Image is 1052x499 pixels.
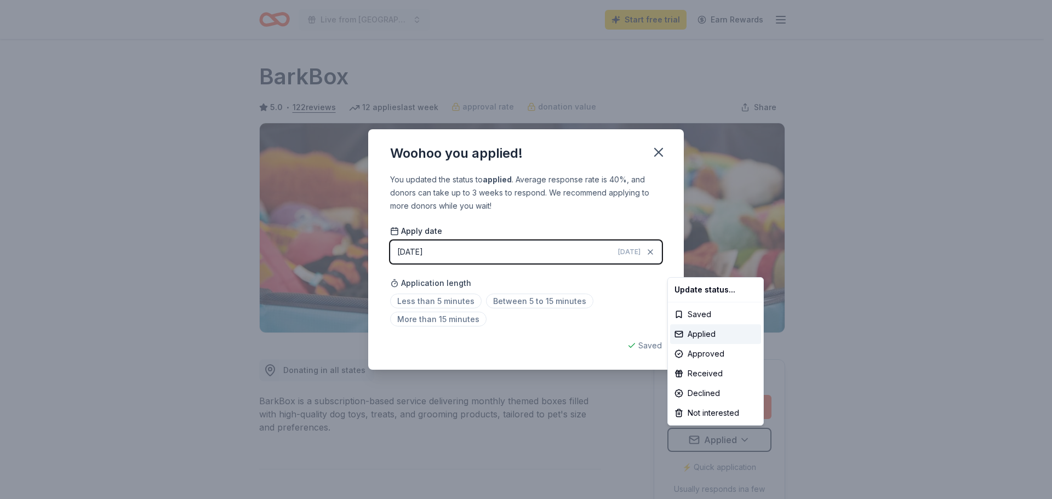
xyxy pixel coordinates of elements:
[670,403,761,423] div: Not interested
[670,344,761,364] div: Approved
[670,324,761,344] div: Applied
[321,13,408,26] span: Live from [GEOGRAPHIC_DATA]: Valor 4 Veterans Benefiting Folds of Honor
[670,280,761,300] div: Update status...
[670,383,761,403] div: Declined
[670,364,761,383] div: Received
[670,305,761,324] div: Saved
